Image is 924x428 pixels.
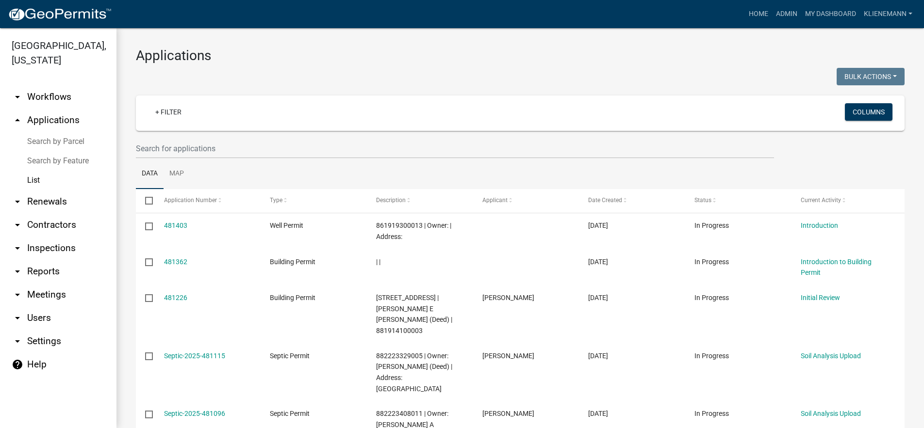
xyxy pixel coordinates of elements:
[588,197,622,204] span: Date Created
[12,359,23,370] i: help
[588,410,608,417] span: 09/19/2025
[801,222,838,229] a: Introduction
[12,335,23,347] i: arrow_drop_down
[845,103,892,121] button: Columns
[270,258,315,266] span: Building Permit
[261,189,367,212] datatable-header-cell: Type
[579,189,685,212] datatable-header-cell: Date Created
[164,352,225,360] a: Septic-2025-481115
[270,352,310,360] span: Septic Permit
[588,222,608,229] span: 09/19/2025
[482,410,534,417] span: Brandon Morton
[801,294,840,301] a: Initial Review
[473,189,579,212] datatable-header-cell: Applicant
[801,410,861,417] a: Soil Analysis Upload
[136,139,774,159] input: Search for applications
[376,222,451,240] span: 861919300013 | Owner: | Address:
[164,222,187,229] a: 481403
[376,258,380,266] span: | |
[164,197,217,204] span: Application Number
[694,258,729,266] span: In Progress
[136,48,905,64] h3: Applications
[588,258,608,266] span: 09/19/2025
[270,197,282,204] span: Type
[164,294,187,301] a: 481226
[694,294,729,301] span: In Progress
[745,5,772,23] a: Home
[164,258,187,266] a: 481362
[694,197,711,204] span: Status
[12,242,23,254] i: arrow_drop_down
[801,352,861,360] a: Soil Analysis Upload
[12,289,23,301] i: arrow_drop_down
[270,294,315,301] span: Building Permit
[270,410,310,417] span: Septic Permit
[270,222,303,229] span: Well Permit
[12,114,23,126] i: arrow_drop_up
[154,189,261,212] datatable-header-cell: Application Number
[164,410,225,417] a: Septic-2025-481096
[482,197,508,204] span: Applicant
[801,258,872,277] a: Introduction to Building Permit
[136,189,154,212] datatable-header-cell: Select
[772,5,801,23] a: Admin
[801,197,841,204] span: Current Activity
[12,196,23,207] i: arrow_drop_down
[588,294,608,301] span: 09/19/2025
[694,222,729,229] span: In Progress
[12,312,23,324] i: arrow_drop_down
[482,294,534,301] span: Jon Anadolli
[12,219,23,231] i: arrow_drop_down
[685,189,792,212] datatable-header-cell: Status
[801,5,860,23] a: My Dashboard
[164,159,190,190] a: Map
[367,189,473,212] datatable-header-cell: Description
[837,68,905,85] button: Bulk Actions
[860,5,916,23] a: klienemann
[588,352,608,360] span: 09/19/2025
[136,159,164,190] a: Data
[376,197,406,204] span: Description
[376,352,452,393] span: 882223329005 | Owner: Bahr, Donald D (Deed) | Address: 106 BERLIN
[482,352,534,360] span: Brandon Morton
[12,91,23,103] i: arrow_drop_down
[376,294,452,334] span: 34201 185 STREET | Freese, Darrell E Freese, Sharon R (Deed) | 881914100003
[694,352,729,360] span: In Progress
[791,189,897,212] datatable-header-cell: Current Activity
[148,103,189,121] a: + Filter
[694,410,729,417] span: In Progress
[12,266,23,277] i: arrow_drop_down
